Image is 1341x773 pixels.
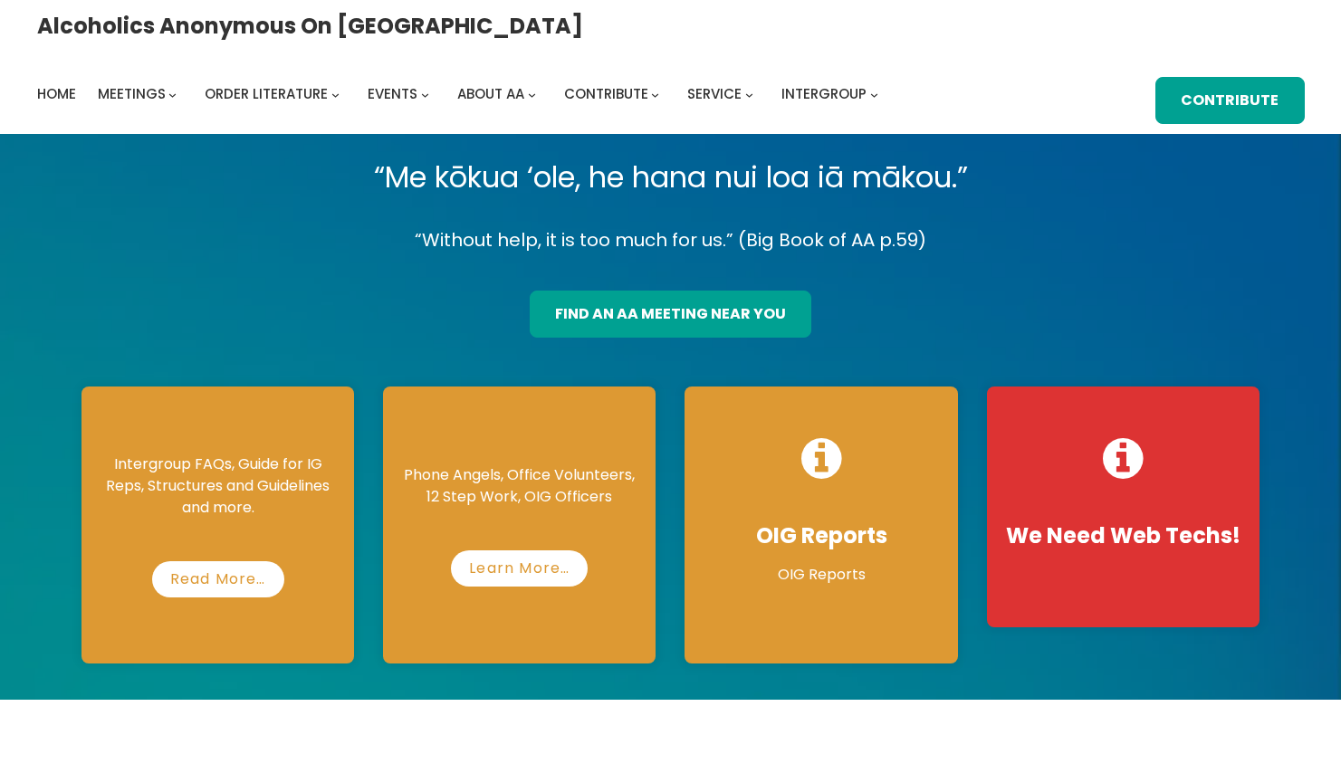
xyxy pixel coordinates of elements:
[205,84,328,103] span: Order Literature
[368,84,417,103] span: Events
[421,90,429,98] button: Events submenu
[98,84,166,103] span: Meetings
[37,84,76,103] span: Home
[67,224,1274,256] p: “Without help, it is too much for us.” (Big Book of AA p.59)
[457,81,524,107] a: About AA
[331,90,340,98] button: Order Literature submenu
[457,84,524,103] span: About AA
[781,84,867,103] span: Intergroup
[781,81,867,107] a: Intergroup
[528,90,536,98] button: About AA submenu
[530,291,812,338] a: find an aa meeting near you
[168,90,177,98] button: Meetings submenu
[687,84,742,103] span: Service
[401,464,637,508] p: Phone Angels, Office Volunteers, 12 Step Work, OIG Officers
[368,81,417,107] a: Events
[100,453,336,519] p: Intergroup FAQs, Guide for IG Reps, Structures and Guidelines and more.
[1005,522,1241,549] h4: We Need Web Techs!
[703,522,939,549] h4: OIG Reports
[37,6,583,45] a: Alcoholics Anonymous on [GEOGRAPHIC_DATA]
[870,90,878,98] button: Intergroup submenu
[37,81,76,107] a: Home
[564,84,648,103] span: Contribute
[703,564,939,586] p: OIG Reports
[98,81,166,107] a: Meetings
[1155,77,1305,124] a: Contribute
[745,90,753,98] button: Service submenu
[152,561,284,597] a: Read More…
[687,81,742,107] a: Service
[564,81,648,107] a: Contribute
[451,550,588,587] a: Learn More…
[651,90,659,98] button: Contribute submenu
[67,152,1274,203] p: “Me kōkua ‘ole, he hana nui loa iā mākou.”
[37,81,885,107] nav: Intergroup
